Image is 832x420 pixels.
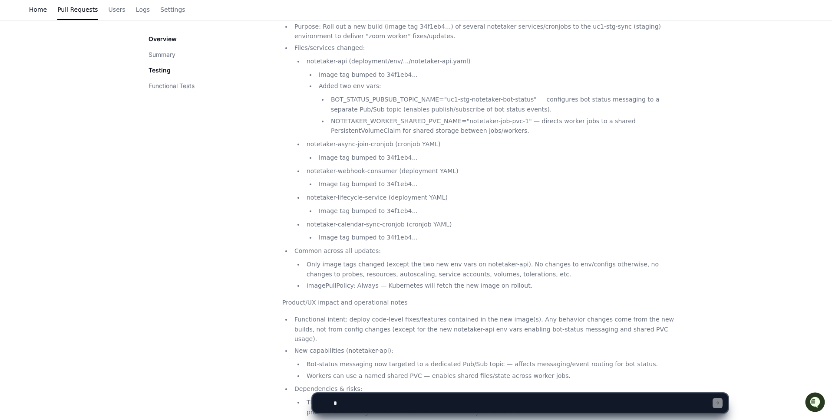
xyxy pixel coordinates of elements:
[160,7,185,12] span: Settings
[149,35,177,43] p: Overview
[304,359,683,369] li: Bot-status messaging now targeted to a dedicated Pub/Sub topic — affects messaging/event routing ...
[149,50,175,59] button: Summary
[304,193,683,216] li: notetaker-lifecycle-service (deployment YAML)
[328,116,683,136] li: NOTETAKER_WORKER_SHARED_PVC_NAME="notetaker-job-pvc-1" — directs worker jobs to a shared Persiste...
[148,67,158,78] button: Start new chat
[292,315,683,344] li: Functional intent: deploy code-level fixes/features contained in the new image(s). Any behavior c...
[304,281,683,291] li: imagePullPolicy: Always — Kubernetes will fetch the new image on rollout.
[316,153,683,163] li: Image tag bumped to 34f1eb4...
[304,139,683,163] li: notetaker-async-join-cronjob (cronjob YAML)
[328,95,683,115] li: BOT_STATUS_PUBSUB_TOPIC_NAME="uc1-stg-notetaker-bot-status" — configures bot status messaging to ...
[304,371,683,381] li: Workers can use a named shared PVC — enables shared files/state across worker jobs.
[304,166,683,190] li: notetaker-webhook-consumer (deployment YAML)
[109,7,125,12] span: Users
[9,35,158,49] div: Welcome
[316,206,683,216] li: Image tag bumped to 34f1eb4...
[30,73,110,80] div: We're available if you need us!
[304,259,683,279] li: Only image tags changed (except the two new env vars on notetaker-api). No changes to env/configs...
[292,246,683,291] li: Common across all updates:
[282,298,683,308] p: Product/UX impact and operational notes
[292,384,683,417] li: Dependencies & risks:
[149,66,171,75] p: Testing
[804,391,828,415] iframe: Open customer support
[136,7,150,12] span: Logs
[316,70,683,80] li: Image tag bumped to 34f1eb4...
[9,65,24,80] img: 1756235613930-3d25f9e4-fa56-45dd-b3ad-e072dfbd1548
[149,82,195,90] button: Functional Tests
[86,91,105,98] span: Pylon
[304,56,683,136] li: notetaker-api (deployment/env/.../notetaker-api.yaml)
[292,22,683,42] li: Purpose: Roll out a new build (image tag 34f1eb4...) of several notetaker services/cronjobs to th...
[304,397,683,417] li: The Pub/Sub topic "uc1-stg-notetaker-bot-status" and the PVC "notetaker-job-pvc-1" must exist and...
[61,91,105,98] a: Powered byPylon
[316,81,683,136] li: Added two env vars:
[292,43,683,243] li: Files/services changed:
[30,65,142,73] div: Start new chat
[57,7,98,12] span: Pull Requests
[316,233,683,243] li: Image tag bumped to 34f1eb4...
[9,9,26,26] img: PlayerZero
[29,7,47,12] span: Home
[292,346,683,381] li: New capabilities (notetaker-api):
[316,179,683,189] li: Image tag bumped to 34f1eb4...
[304,220,683,243] li: notetaker-calendar-sync-cronjob (cronjob YAML)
